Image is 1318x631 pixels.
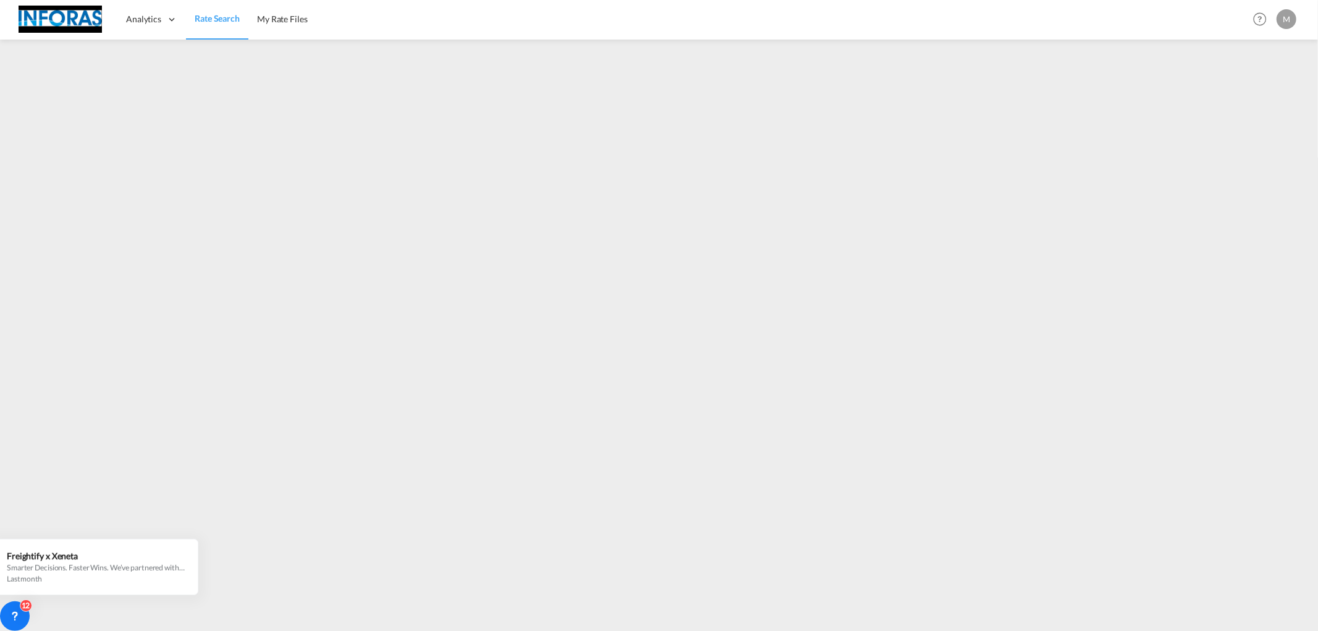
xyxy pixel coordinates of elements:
[1249,9,1270,30] span: Help
[195,13,240,23] span: Rate Search
[1277,9,1296,29] div: M
[257,14,308,24] span: My Rate Files
[19,6,102,33] img: eff75c7098ee11eeb65dd1c63e392380.jpg
[1249,9,1277,31] div: Help
[126,13,161,25] span: Analytics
